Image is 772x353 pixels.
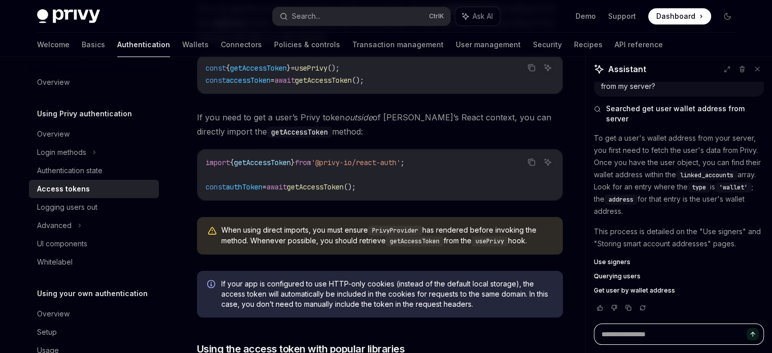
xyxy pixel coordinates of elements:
div: Overview [37,128,70,140]
div: Authentication state [37,165,103,177]
h5: Using your own authentication [37,287,148,300]
div: Search... [292,10,320,22]
span: const [206,76,226,85]
a: Transaction management [352,33,444,57]
em: outside [345,112,373,122]
a: Security [533,33,562,57]
svg: Info [207,280,217,290]
a: Overview [29,73,159,91]
span: address [609,196,633,204]
span: (); [352,76,364,85]
a: Use signers [594,258,764,266]
span: authToken [226,182,262,191]
span: If you need to get a user’s Privy token of [PERSON_NAME]’s React context, you can directly import... [197,110,563,139]
a: Logging users out [29,198,159,216]
div: Overview [37,308,70,320]
a: Authentication [117,33,170,57]
span: Use signers [594,258,630,266]
span: Dashboard [656,11,695,21]
button: Searched get user wallet address from server [594,104,764,124]
code: PrivyProvider [368,226,422,236]
a: Support [608,11,636,21]
span: (); [344,182,356,191]
div: Logging users out [37,201,97,213]
button: Toggle dark mode [719,8,735,24]
a: Recipes [574,33,602,57]
div: Setup [37,326,57,338]
button: Copy the contents from the code block [525,61,538,74]
span: = [262,182,266,191]
a: Get user by wallet address [594,286,764,295]
p: To get a user's wallet address from your server, you first need to fetch the user's data from Pri... [594,132,764,217]
button: Ask AI [541,61,554,74]
span: = [271,76,275,85]
span: getAccessToken [234,158,291,167]
a: Demo [576,11,596,21]
a: Whitelabel [29,253,159,271]
div: Access tokens [37,183,90,195]
span: const [206,63,226,73]
a: Policies & controls [274,33,340,57]
p: This process is detailed on the "Use signers" and "Storing smart account addresses" pages. [594,226,764,250]
span: Searched get user wallet address from server [606,104,764,124]
span: from [295,158,311,167]
a: Overview [29,305,159,323]
span: const [206,182,226,191]
div: Whitelabel [37,256,73,268]
span: 'wallet' [719,183,748,191]
a: UI components [29,235,159,253]
a: API reference [615,33,663,57]
span: accessToken [226,76,271,85]
span: { [230,158,234,167]
a: Setup [29,323,159,341]
span: Querying users [594,272,641,280]
span: linked_accounts [680,171,733,179]
span: Ask AI [473,11,493,21]
span: ; [400,158,405,167]
a: Wallets [182,33,209,57]
span: usePrivy [295,63,327,73]
span: getAccessToken [287,182,344,191]
code: getAccessToken [267,126,332,138]
img: dark logo [37,9,100,23]
a: Authentication state [29,162,159,180]
span: getAccessToken [230,63,287,73]
span: { [226,63,230,73]
span: = [291,63,295,73]
div: Login methods [37,146,86,158]
code: usePrivy [472,236,508,246]
span: When using direct imports, you must ensure has rendered before invoking the method. Whenever poss... [221,225,553,246]
button: Ask AI [541,155,554,169]
span: Assistant [608,63,646,75]
span: If your app is configured to use HTTP-only cookies (instead of the default local storage), the ac... [221,279,553,309]
a: Welcome [37,33,70,57]
h5: Using Privy authentication [37,108,132,120]
div: Advanced [37,219,72,232]
div: UI components [37,238,87,250]
button: Search...CtrlK [273,7,450,25]
a: Access tokens [29,180,159,198]
button: Copy the contents from the code block [525,155,538,169]
svg: Warning [207,226,217,236]
span: await [266,182,287,191]
span: } [287,63,291,73]
code: getAccessToken [386,236,444,246]
a: Dashboard [648,8,711,24]
span: import [206,158,230,167]
span: getAccessToken [295,76,352,85]
a: Querying users [594,272,764,280]
a: Overview [29,125,159,143]
span: Get user by wallet address [594,286,675,295]
a: Connectors [221,33,262,57]
span: Ctrl K [429,12,444,20]
span: } [291,158,295,167]
a: User management [456,33,521,57]
button: Send message [747,328,759,340]
a: Basics [82,33,105,57]
span: (); [327,63,340,73]
span: await [275,76,295,85]
span: type [692,183,706,191]
button: Ask AI [455,7,500,25]
div: Overview [37,76,70,88]
span: '@privy-io/react-auth' [311,158,400,167]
